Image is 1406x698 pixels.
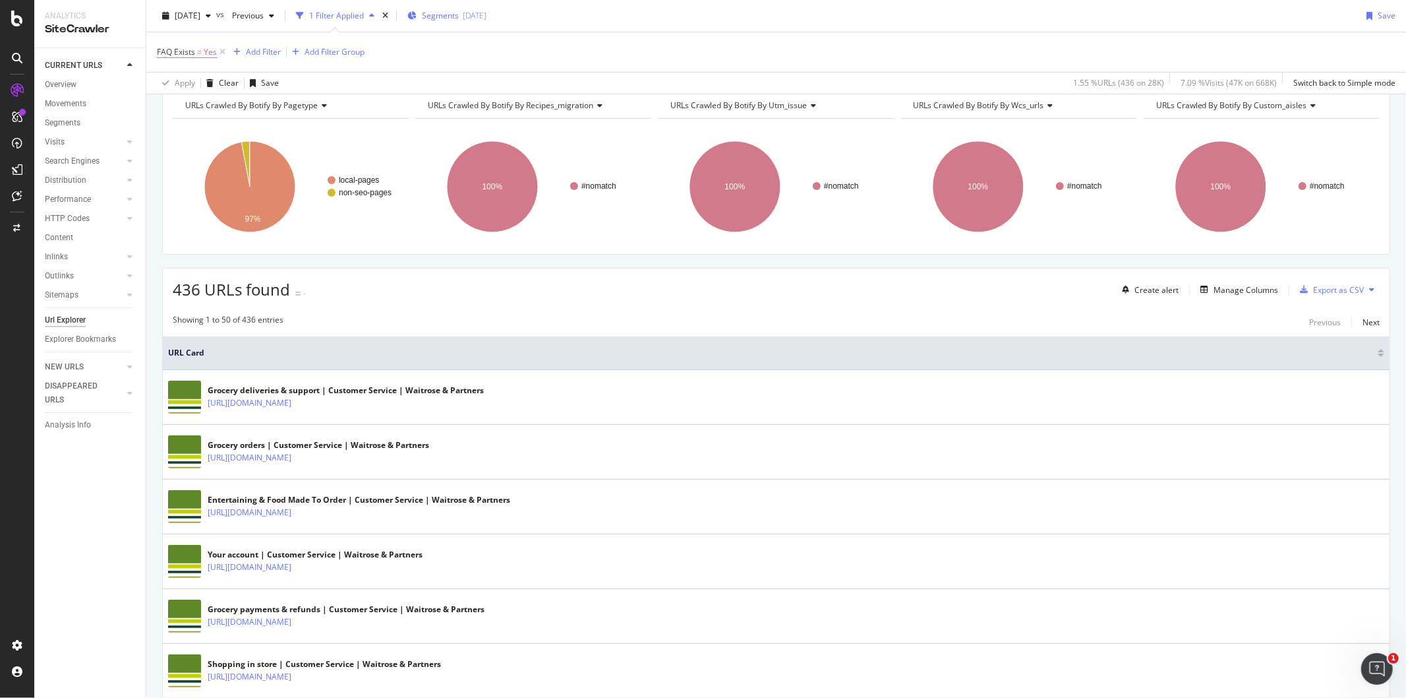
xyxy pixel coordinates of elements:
div: Your account | Customer Service | Waitrose & Partners [208,549,423,561]
text: 97% [245,214,261,224]
div: Movements [45,97,86,111]
div: Segments [45,116,80,130]
div: Manage Columns [1214,284,1278,296]
span: 1 [1388,653,1399,664]
div: Switch back to Simple mode [1293,77,1395,88]
button: Switch back to Simple mode [1288,73,1395,94]
text: 100% [968,182,988,191]
div: Grocery deliveries & support | Customer Service | Waitrose & Partners [208,385,484,397]
div: Url Explorer [45,313,86,327]
div: HTTP Codes [45,212,90,226]
div: Showing 1 to 50 of 436 entries [173,314,283,330]
text: #nomatch [824,181,859,191]
div: Clear [219,77,239,88]
a: Movements [45,97,136,111]
text: 100% [725,182,746,191]
div: Distribution [45,174,86,187]
text: 100% [483,182,503,191]
div: 7.09 % Visits ( 47K on 668K ) [1181,77,1277,88]
a: Overview [45,78,136,92]
button: Segments[DATE] [402,5,492,26]
text: #nomatch [1067,181,1102,191]
span: URLs Crawled By Botify By pagetype [185,100,318,111]
a: Outlinks [45,269,123,283]
div: times [380,9,391,22]
div: Save [261,77,279,88]
svg: A chart. [173,129,407,244]
a: HTTP Codes [45,212,123,226]
a: [URL][DOMAIN_NAME] [208,451,291,464]
svg: A chart. [658,129,892,244]
div: Sitemaps [45,288,78,302]
button: 1 Filter Applied [291,5,380,26]
button: Manage Columns [1195,282,1278,298]
span: URLs Crawled By Botify By custom_aisles [1156,100,1307,111]
a: Content [45,231,136,245]
img: main image [168,545,201,578]
div: Content [45,231,73,245]
a: [URL][DOMAIN_NAME] [208,670,291,683]
a: Performance [45,193,123,206]
span: FAQ Exists [157,46,195,57]
a: CURRENT URLS [45,59,123,73]
text: non-seo-pages [339,188,392,197]
div: Export as CSV [1313,284,1364,296]
span: 2025 Oct. 11th [175,10,200,21]
img: main image [168,490,201,523]
button: Export as CSV [1295,279,1364,300]
div: Search Engines [45,154,100,168]
div: Analytics [45,11,135,22]
img: Equal [295,292,301,296]
svg: A chart. [901,129,1135,244]
div: Save [1378,10,1395,21]
button: Clear [201,73,239,94]
div: DISAPPEARED URLS [45,379,111,407]
img: main image [168,381,201,414]
a: Search Engines [45,154,123,168]
h4: URLs Crawled By Botify By utm_issue [668,95,882,116]
div: Visits [45,135,65,149]
div: Entertaining & Food Made To Order | Customer Service | Waitrose & Partners [208,494,510,506]
a: Analysis Info [45,418,136,432]
div: Create alert [1134,284,1179,296]
div: Outlinks [45,269,74,283]
div: Apply [175,77,195,88]
button: Add Filter [228,44,281,60]
div: Explorer Bookmarks [45,333,116,346]
text: #nomatch [581,181,616,191]
span: Yes [204,43,217,61]
span: 436 URLs found [173,278,290,300]
button: Previous [227,5,279,26]
span: URLs Crawled By Botify By utm_issue [670,100,807,111]
a: [URL][DOMAIN_NAME] [208,506,291,519]
div: Next [1362,317,1380,328]
h4: URLs Crawled By Botify By custom_aisles [1154,95,1368,116]
div: Previous [1309,317,1341,328]
h4: URLs Crawled By Botify By wcs_urls [911,95,1125,116]
div: Add Filter Group [305,46,365,57]
div: Performance [45,193,91,206]
a: Inlinks [45,250,123,264]
div: 1 Filter Applied [309,10,364,21]
h4: URLs Crawled By Botify By recipes_migration [425,95,639,116]
button: Add Filter Group [287,44,365,60]
div: Shopping in store | Customer Service | Waitrose & Partners [208,658,441,670]
span: vs [216,9,227,20]
button: Save [1361,5,1395,26]
div: Inlinks [45,250,68,264]
a: DISAPPEARED URLS [45,379,123,407]
a: NEW URLS [45,360,123,374]
a: [URL][DOMAIN_NAME] [208,616,291,629]
div: Grocery payments & refunds | Customer Service | Waitrose & Partners [208,604,484,616]
button: Next [1362,314,1380,330]
span: URL Card [168,347,1374,359]
button: Create alert [1117,279,1179,300]
img: main image [168,435,201,468]
svg: A chart. [415,129,649,244]
div: Add Filter [246,46,281,57]
a: Segments [45,116,136,130]
a: Visits [45,135,123,149]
